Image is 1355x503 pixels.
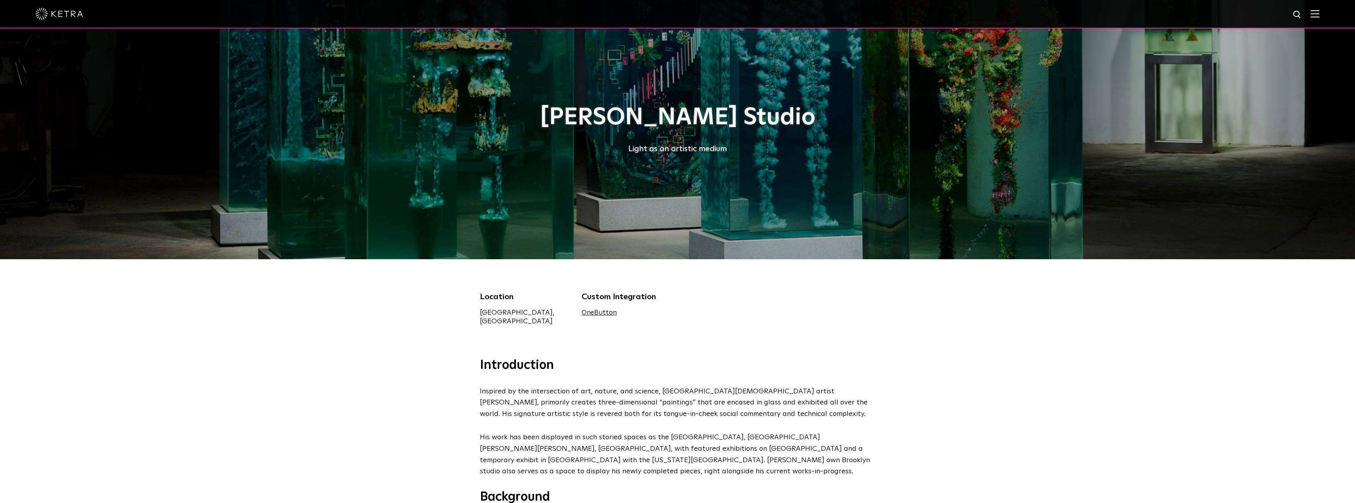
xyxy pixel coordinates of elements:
[1311,10,1319,17] img: Hamburger%20Nav.svg
[480,434,870,475] span: His work has been displayed in such storied spaces as the [GEOGRAPHIC_DATA], [GEOGRAPHIC_DATA][PE...
[480,308,570,326] div: [GEOGRAPHIC_DATA], [GEOGRAPHIC_DATA]
[480,388,868,418] span: Inspired by the intersection of art, nature, and science, [GEOGRAPHIC_DATA][DEMOGRAPHIC_DATA] art...
[582,291,672,303] div: Custom Integration
[480,357,876,374] h3: Introduction
[480,142,876,155] div: Light as an artistic medium
[36,8,83,20] img: ketra-logo-2019-white
[480,291,570,303] div: Location
[582,309,617,316] a: OneButton
[1292,10,1302,20] img: search icon
[480,104,876,131] h1: [PERSON_NAME] Studio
